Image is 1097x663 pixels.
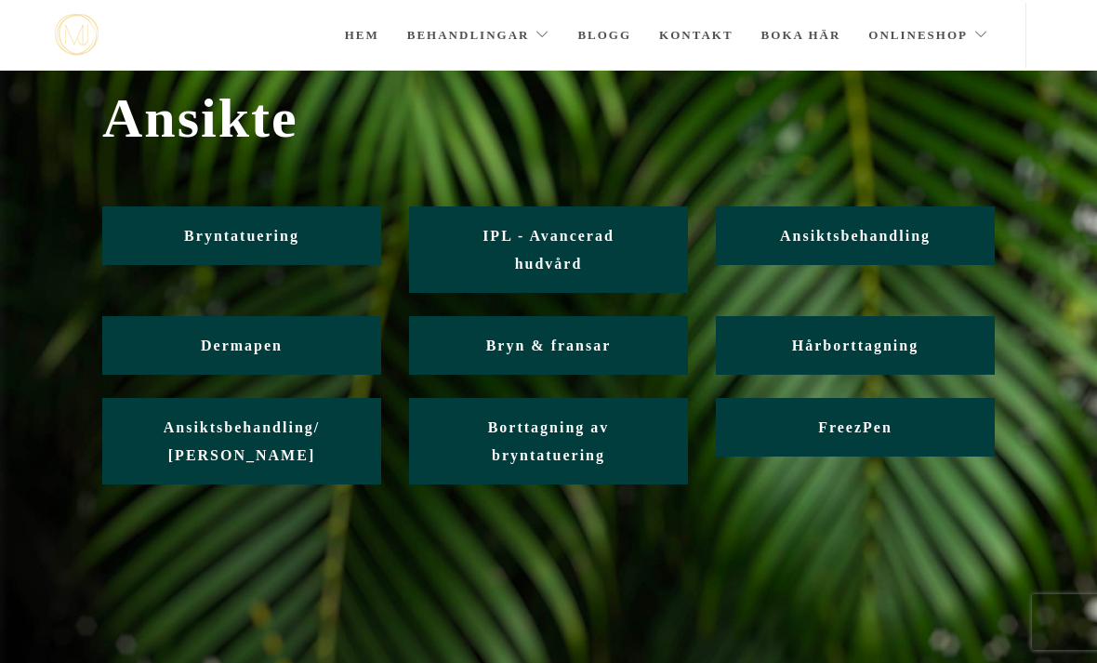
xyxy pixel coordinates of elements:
a: Bryn & fransar [409,316,688,375]
a: Ansiktsbehandling [716,206,995,265]
a: mjstudio mjstudio mjstudio [55,14,99,56]
a: Behandlingar [407,3,550,68]
a: Kontakt [659,3,734,68]
span: Dermapen [201,338,283,353]
a: Bryntatuering [102,206,381,265]
span: Ansikte [102,86,995,151]
a: FreezPen [716,398,995,457]
a: IPL - Avancerad hudvård [409,206,688,293]
span: Ansiktsbehandling/ [PERSON_NAME] [164,419,321,463]
span: Borttagning av bryntatuering [488,419,610,463]
span: FreezPen [818,419,892,435]
a: Borttagning av bryntatuering [409,398,688,484]
span: IPL - Avancerad hudvård [482,228,615,272]
a: Hårborttagning [716,316,995,375]
span: Hårborttagning [792,338,919,353]
a: Blogg [577,3,631,68]
a: Hem [345,3,379,68]
span: Bryntatuering [184,228,299,244]
a: Onlineshop [868,3,988,68]
img: mjstudio [55,14,99,56]
a: Dermapen [102,316,381,375]
a: Boka här [761,3,841,68]
a: Ansiktsbehandling/ [PERSON_NAME] [102,398,381,484]
span: Bryn & fransar [486,338,612,353]
span: Ansiktsbehandling [780,228,931,244]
